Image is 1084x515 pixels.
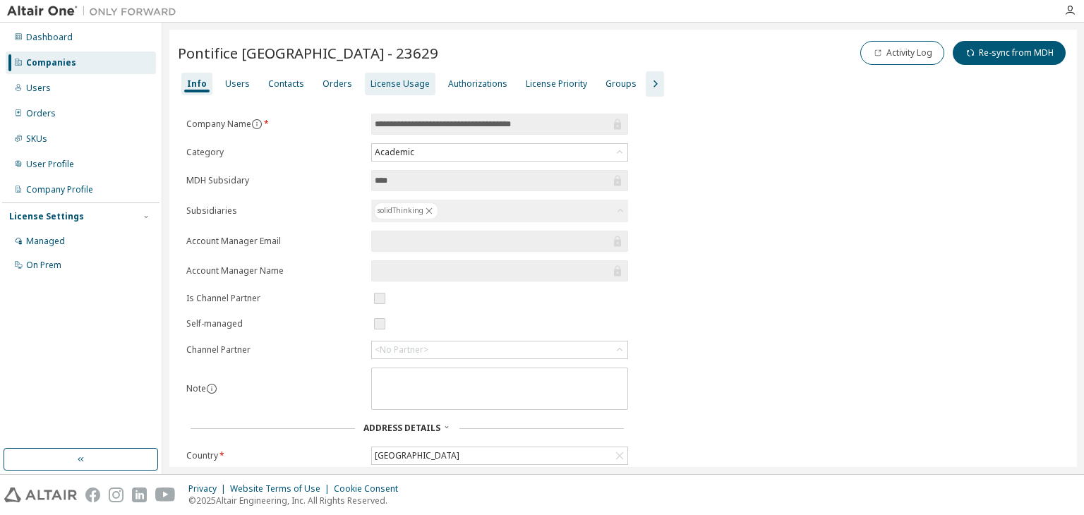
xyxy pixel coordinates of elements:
div: Privacy [188,483,230,495]
label: Note [186,382,206,394]
div: SKUs [26,133,47,145]
div: License Priority [526,78,587,90]
div: Academic [372,144,627,161]
label: Company Name [186,119,363,130]
img: altair_logo.svg [4,487,77,502]
label: Category [186,147,363,158]
button: information [251,119,263,130]
div: Users [26,83,51,94]
span: Address Details [363,422,440,434]
div: Website Terms of Use [230,483,334,495]
label: Is Channel Partner [186,293,363,304]
div: License Settings [9,211,84,222]
div: Company Profile [26,184,93,195]
div: [GEOGRAPHIC_DATA] [373,448,462,464]
div: Companies [26,57,76,68]
label: MDH Subsidary [186,175,363,186]
label: Channel Partner [186,344,363,356]
img: Altair One [7,4,183,18]
img: facebook.svg [85,487,100,502]
div: Contacts [268,78,304,90]
p: © 2025 Altair Engineering, Inc. All Rights Reserved. [188,495,406,507]
label: Self-managed [186,318,363,329]
label: Subsidiaries [186,205,363,217]
div: Cookie Consent [334,483,406,495]
div: Authorizations [448,78,507,90]
div: solidThinking [374,202,438,219]
div: Orders [26,108,56,119]
div: On Prem [26,260,61,271]
div: Orders [323,78,352,90]
div: Info [187,78,207,90]
div: <No Partner> [375,344,428,356]
div: [GEOGRAPHIC_DATA] [372,447,627,464]
div: Managed [26,236,65,247]
div: Dashboard [26,32,73,43]
img: linkedin.svg [132,487,147,502]
span: Pontifice [GEOGRAPHIC_DATA] - 23629 [178,43,438,63]
div: solidThinking [371,200,628,222]
div: Groups [606,78,637,90]
div: Users [225,78,250,90]
div: User Profile [26,159,74,170]
div: <No Partner> [372,341,627,358]
img: youtube.svg [155,487,176,502]
div: Academic [373,145,416,160]
label: Account Manager Email [186,236,363,247]
button: information [206,383,217,394]
label: Country [186,450,363,461]
button: Re-sync from MDH [953,41,1066,65]
label: Account Manager Name [186,265,363,277]
img: instagram.svg [109,487,124,502]
div: License Usage [371,78,430,90]
button: Activity Log [860,41,944,65]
